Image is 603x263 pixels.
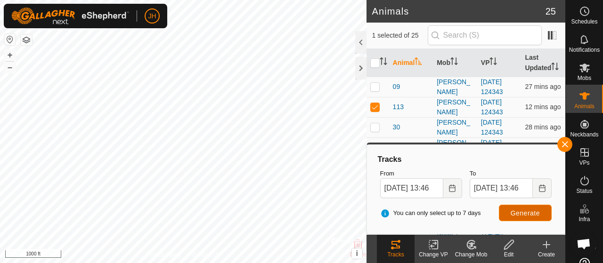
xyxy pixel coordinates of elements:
span: i [356,249,358,257]
div: Change VP [415,250,452,259]
div: Create [528,250,565,259]
label: To [470,169,552,178]
button: Choose Date [443,178,462,198]
div: [PERSON_NAME] [437,138,473,158]
span: VPs [579,160,589,166]
span: Heatmap [573,245,596,250]
p-sorticon: Activate to sort [450,59,458,66]
button: i [352,248,362,259]
img: Gallagher Logo [11,8,129,24]
button: Choose Date [533,178,552,198]
a: Contact Us [192,251,220,259]
button: Generate [499,205,552,221]
a: [DATE] 124343 [481,139,503,156]
span: 113 [393,102,404,112]
span: Schedules [571,19,597,24]
span: 28 Aug 2025, 1:33 pm [525,103,561,111]
span: Generate [511,209,540,217]
p-sorticon: Activate to sort [380,59,387,66]
button: – [4,62,16,73]
span: 28 Aug 2025, 1:18 pm [525,83,561,90]
a: Open chat [571,231,596,256]
h2: Animals [372,6,546,17]
div: [PERSON_NAME] [437,77,473,97]
span: JH [148,11,156,21]
span: Mobs [578,75,591,81]
div: Tracks [377,250,415,259]
div: Tracks [376,154,555,165]
button: Map Layers [21,34,32,46]
span: 30 [393,122,400,132]
button: Reset Map [4,34,16,45]
th: Last Updated [521,49,565,77]
th: Animal [389,49,433,77]
p-sorticon: Activate to sort [551,64,559,72]
div: [PERSON_NAME] [437,118,473,137]
a: Privacy Policy [146,251,181,259]
span: Notifications [569,47,600,53]
span: Infra [579,216,590,222]
th: VP [477,49,522,77]
label: From [380,169,462,178]
span: 09 [393,82,400,92]
div: Change Mob [452,250,490,259]
span: 1 selected of 25 [372,31,428,40]
a: [DATE] 124343 [481,98,503,116]
span: 25 [546,4,556,18]
div: [PERSON_NAME] [437,97,473,117]
input: Search (S) [428,25,542,45]
span: Neckbands [570,132,598,137]
div: Edit [490,250,528,259]
span: Animals [574,104,595,109]
a: [DATE] 124343 [481,78,503,96]
p-sorticon: Activate to sort [415,59,422,66]
span: Status [576,188,592,194]
th: Mob [433,49,477,77]
p-sorticon: Activate to sort [489,59,497,66]
span: You can only select up to 7 days [380,208,481,218]
span: 28 Aug 2025, 1:18 pm [525,123,561,131]
a: [DATE] 124343 [481,119,503,136]
button: + [4,49,16,61]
